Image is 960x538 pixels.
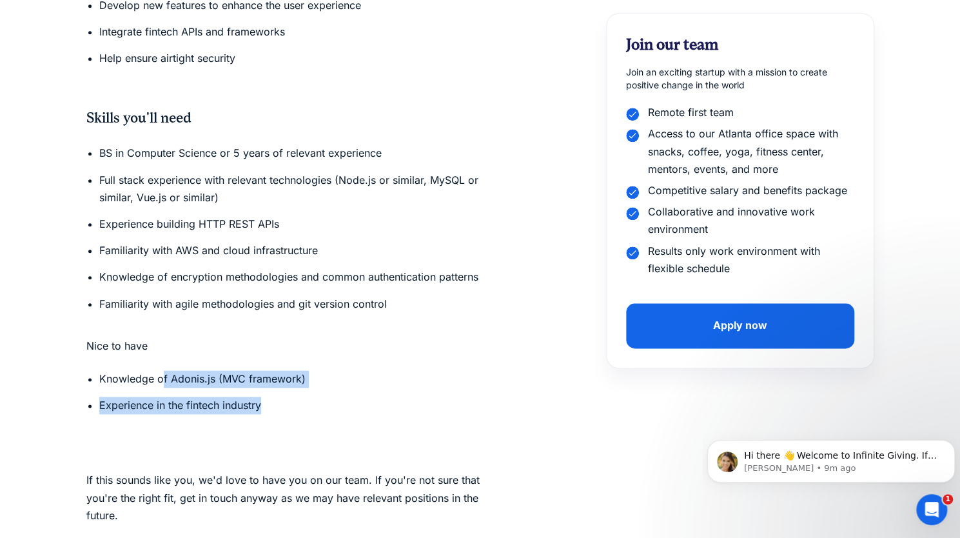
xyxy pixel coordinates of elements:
p: Join an exciting startup with a mission to create positive change in the world [626,66,854,91]
li: BS in Computer Science or 5 years of relevant experience [99,144,512,162]
li: Help ensure airtight security [99,50,512,67]
li: Familiarity with AWS and cloud infrastructure [99,242,512,259]
iframe: Intercom notifications message [702,413,960,503]
div: Results only work environment with flexible schedule [648,243,854,277]
li: Knowledge of Adonis.js (MVC framework) [99,370,512,388]
div: Collaborative and innovative work environment [648,203,854,238]
p: Nice to have [86,337,512,355]
li: Integrate fintech APIs and frameworks [99,23,512,41]
p: If this sounds like you, we'd love to have you on our team. If you're not sure that you're the ri... [86,472,512,524]
li: Full stack experience with relevant technologies (Node.js or similar, MySQL or similar, Vue.js or... [99,172,512,206]
li: Knowledge of encryption methodologies and common authentication patterns [99,268,512,286]
h2: Join our team [626,33,854,56]
li: Experience building HTTP REST APIs [99,215,512,233]
li: Familiarity with agile methodologies and git version control [99,295,512,313]
h3: Skills you'll need [86,107,512,129]
div: Access to our Atlanta office space with snacks, coffee, yoga, fitness center, mentors, events, an... [648,125,854,178]
li: Experience in the fintech industry [99,397,512,414]
div: Remote first team [648,104,734,121]
a: Apply now [626,303,854,348]
iframe: Intercom live chat [916,494,947,525]
div: Competitive salary and benefits package [648,182,847,199]
span: 1 [943,494,953,504]
p: ‍ [86,439,512,456]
